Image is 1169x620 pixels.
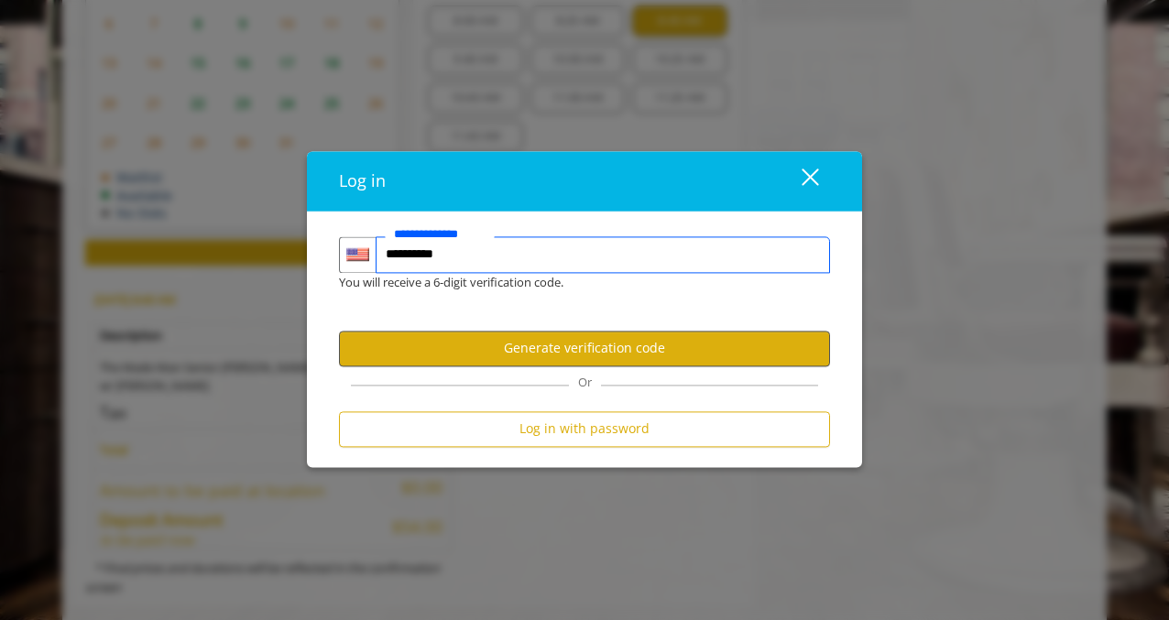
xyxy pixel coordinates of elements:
[325,273,816,292] div: You will receive a 6-digit verification code.
[339,169,386,191] span: Log in
[339,411,830,447] button: Log in with password
[339,331,830,366] button: Generate verification code
[768,162,830,200] button: close dialog
[781,168,817,195] div: close dialog
[339,236,376,273] div: Country
[569,374,601,390] span: Or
